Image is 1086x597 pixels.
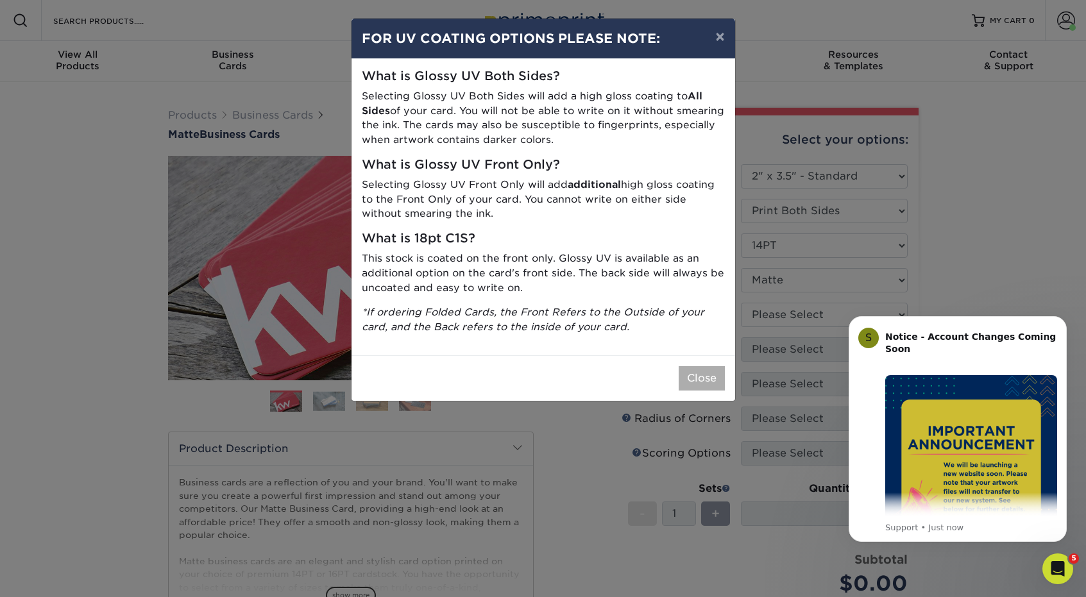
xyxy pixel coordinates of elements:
span: 5 [1069,553,1079,564]
iframe: Intercom notifications message [829,297,1086,562]
h4: FOR UV COATING OPTIONS PLEASE NOTE: [362,29,725,48]
p: Selecting Glossy UV Front Only will add high gloss coating to the Front Only of your card. You ca... [362,178,725,221]
strong: additional [568,178,621,190]
strong: All Sides [362,90,702,117]
iframe: Intercom live chat [1042,553,1073,584]
h5: What is Glossy UV Both Sides? [362,69,725,84]
p: This stock is coated on the front only. Glossy UV is available as an additional option on the car... [362,251,725,295]
h5: What is Glossy UV Front Only? [362,158,725,172]
h5: What is 18pt C1S? [362,231,725,246]
p: Selecting Glossy UV Both Sides will add a high gloss coating to of your card. You will not be abl... [362,89,725,147]
button: × [705,19,734,55]
button: Close [679,366,725,391]
i: *If ordering Folded Cards, the Front Refers to the Outside of your card, and the Back refers to t... [362,306,704,333]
